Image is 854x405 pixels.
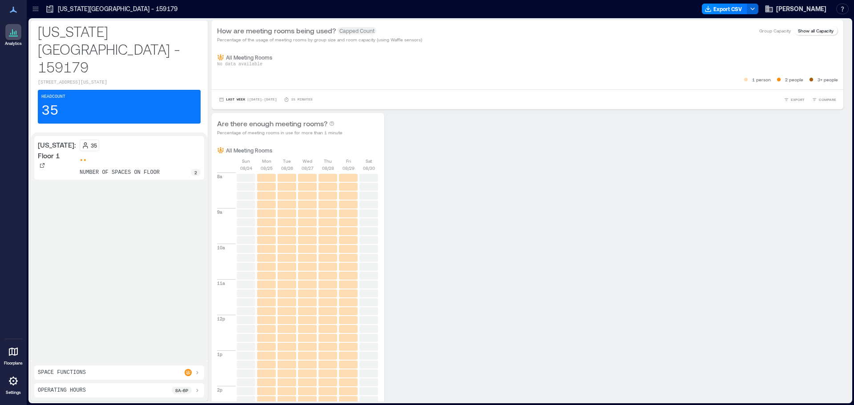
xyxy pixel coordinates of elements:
[5,41,22,46] p: Analytics
[226,147,272,154] p: All Meeting Rooms
[752,76,771,83] p: 1 person
[217,95,278,104] button: Last Week |[DATE]-[DATE]
[242,157,250,164] p: Sun
[810,95,838,104] button: COMPARE
[791,97,805,102] span: EXPORT
[281,164,293,172] p: 08/26
[291,97,312,102] p: 15 minutes
[346,157,351,164] p: Fri
[762,2,829,16] button: [PERSON_NAME]
[798,27,834,34] p: Show all Capacity
[819,97,836,102] span: COMPARE
[759,27,791,34] p: Group Capacity
[41,102,58,120] p: 35
[38,369,86,376] p: Space Functions
[226,54,272,61] p: All Meeting Rooms
[175,387,188,394] p: 8a - 6p
[217,61,838,68] p: No data available
[217,351,222,358] p: 1p
[217,386,222,393] p: 2p
[261,164,273,172] p: 08/25
[302,157,312,164] p: Wed
[38,140,76,161] p: [US_STATE]: Floor 1
[1,341,25,369] a: Floorplans
[91,142,97,149] p: 35
[4,361,23,366] p: Floorplans
[818,76,838,83] p: 3+ people
[194,169,197,176] p: 2
[58,4,178,13] p: [US_STATE][GEOGRAPHIC_DATA] - 159179
[38,22,201,76] p: [US_STATE][GEOGRAPHIC_DATA] - 159179
[366,157,372,164] p: Sat
[338,27,376,34] span: Capped Count
[785,76,803,83] p: 2 people
[782,95,806,104] button: EXPORT
[776,4,826,13] span: [PERSON_NAME]
[2,21,24,49] a: Analytics
[322,164,334,172] p: 08/28
[217,118,327,129] p: Are there enough meeting rooms?
[302,164,314,172] p: 08/27
[3,370,24,398] a: Settings
[217,244,225,251] p: 10a
[363,164,375,172] p: 08/30
[283,157,291,164] p: Tue
[80,169,160,176] p: number of spaces on floor
[702,4,747,14] button: Export CSV
[41,93,65,100] p: Headcount
[38,387,86,394] p: Operating Hours
[262,157,271,164] p: Mon
[217,315,225,322] p: 12p
[38,79,201,86] p: [STREET_ADDRESS][US_STATE]
[6,390,21,395] p: Settings
[217,173,222,180] p: 8a
[217,280,225,287] p: 11a
[240,164,252,172] p: 08/24
[324,157,332,164] p: Thu
[217,36,422,43] p: Percentage of the usage of meeting rooms by group size and room capacity (using Waffle sensors)
[217,209,222,216] p: 9a
[217,25,336,36] p: How are meeting rooms being used?
[217,129,342,136] p: Percentage of meeting rooms in use for more than 1 minute
[342,164,354,172] p: 08/29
